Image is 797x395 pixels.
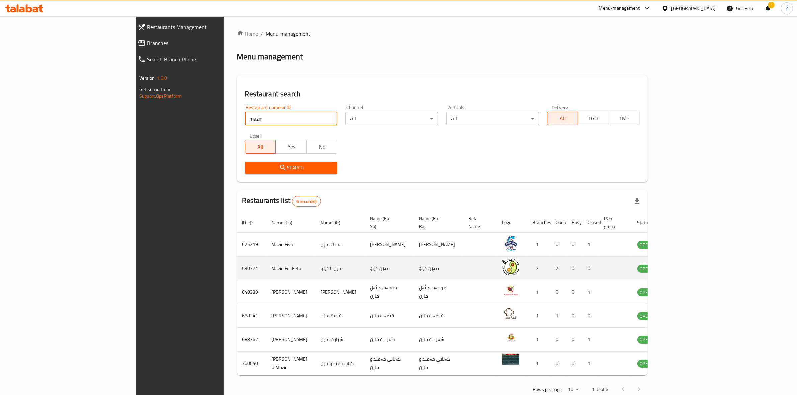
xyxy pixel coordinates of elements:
[316,328,365,352] td: شرابت مازن
[237,212,690,375] table: enhanced table
[533,385,563,394] p: Rows per page:
[250,164,332,172] span: Search
[583,257,599,280] td: 0
[250,133,262,138] label: Upsell
[567,233,583,257] td: 0
[245,112,338,125] input: Search for restaurant name or ID..
[245,162,338,174] button: Search
[316,257,365,280] td: مازن للكيتو
[637,336,654,343] span: OPEN
[245,140,276,154] button: All
[414,233,463,257] td: [PERSON_NAME]
[637,312,654,320] span: OPEN
[599,4,640,12] div: Menu-management
[604,214,624,230] span: POS group
[567,328,583,352] td: 0
[266,280,316,304] td: [PERSON_NAME]
[292,198,321,205] span: 6 record(s)
[637,360,654,367] span: OPEN
[316,233,365,257] td: سمك مازن
[637,241,654,249] span: OPEN
[321,219,349,227] span: Name (Ar)
[419,214,455,230] span: Name (Ku-Ba)
[414,328,463,352] td: شەرابت مازن
[612,114,637,123] span: TMP
[132,51,269,67] a: Search Branch Phone
[527,328,551,352] td: 1
[551,352,567,375] td: 0
[237,51,303,62] h2: Menu management
[637,289,654,296] span: OPEN
[583,328,599,352] td: 1
[365,280,414,304] td: موحەمەد ئەل مازن
[365,352,414,375] td: کەبابی حەمید و مازن
[242,196,321,207] h2: Restaurants list
[139,92,182,100] a: Support.OpsPlatform
[248,142,273,152] span: All
[245,89,640,99] h2: Restaurant search
[266,257,316,280] td: Mazin For Keto
[552,105,568,110] label: Delivery
[551,328,567,352] td: 0
[132,19,269,35] a: Restaurants Management
[139,74,156,82] span: Version:
[266,352,316,375] td: [PERSON_NAME] U Mazin
[547,112,578,125] button: All
[527,233,551,257] td: 1
[671,5,716,12] div: [GEOGRAPHIC_DATA]
[266,328,316,352] td: [PERSON_NAME]
[414,304,463,328] td: قیمەت مازن
[637,312,654,320] div: OPEN
[275,140,307,154] button: Yes
[583,280,599,304] td: 1
[502,259,519,275] img: Mazin For Keto
[309,142,335,152] span: No
[278,142,304,152] span: Yes
[550,114,575,123] span: All
[272,219,301,227] span: Name (En)
[567,352,583,375] td: 0
[609,112,640,125] button: TMP
[446,112,539,125] div: All
[583,304,599,328] td: 0
[306,140,337,154] button: No
[551,212,567,233] th: Open
[592,385,608,394] p: 1-6 of 6
[242,219,255,227] span: ID
[345,112,438,125] div: All
[551,233,567,257] td: 0
[567,280,583,304] td: 0
[365,233,414,257] td: [PERSON_NAME]
[502,306,519,323] img: Qeemat Mazin
[497,212,527,233] th: Logo
[551,304,567,328] td: 1
[266,233,316,257] td: Mazin Fish
[266,30,311,38] span: Menu management
[370,214,406,230] span: Name (Ku-So)
[469,214,489,230] span: Ref. Name
[365,328,414,352] td: شەرابت مازن
[551,280,567,304] td: 0
[292,196,321,207] div: Total records count
[316,304,365,328] td: قيمة مازن
[581,114,606,123] span: TGO
[527,280,551,304] td: 1
[414,352,463,375] td: کەبابی حەمید و مازن
[583,233,599,257] td: 1
[502,282,519,299] img: Muhammed Al-Mazin
[414,257,463,280] td: مەزن کیتۆ
[629,193,645,209] div: Export file
[147,23,264,31] span: Restaurants Management
[132,35,269,51] a: Branches
[527,212,551,233] th: Branches
[637,265,654,273] span: OPEN
[565,385,581,395] div: Rows per page:
[527,352,551,375] td: 1
[583,352,599,375] td: 1
[139,85,170,94] span: Get support on:
[502,354,519,370] img: Kabab Hamid U Mazin
[567,304,583,328] td: 0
